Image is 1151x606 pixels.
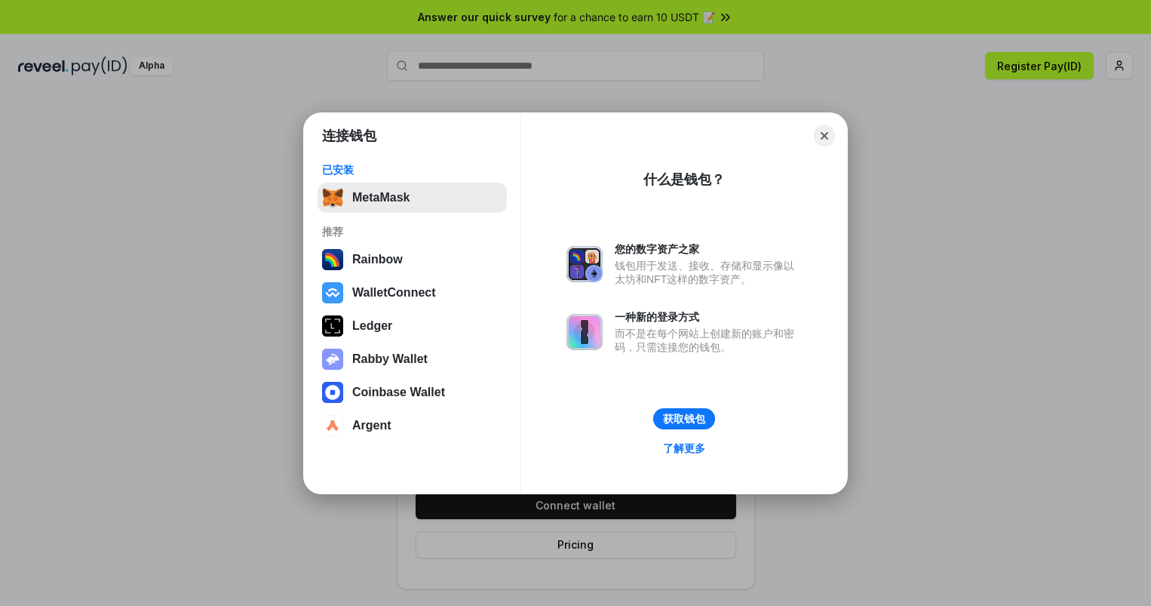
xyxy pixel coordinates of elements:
button: Argent [318,411,507,441]
img: svg+xml,%3Csvg%20fill%3D%22none%22%20height%3D%2233%22%20viewBox%3D%220%200%2035%2033%22%20width%... [322,187,343,208]
div: Rabby Wallet [352,352,428,366]
div: 一种新的登录方式 [615,310,802,324]
div: 推荐 [322,225,502,238]
div: 而不是在每个网站上创建新的账户和密码，只需连接您的钱包。 [615,327,802,354]
div: 钱包用于发送、接收、存储和显示像以太坊和NFT这样的数字资产。 [615,259,802,286]
div: 已安装 [322,163,502,177]
div: Coinbase Wallet [352,386,445,399]
img: svg+xml,%3Csvg%20xmlns%3D%22http%3A%2F%2Fwww.w3.org%2F2000%2Fsvg%22%20width%3D%2228%22%20height%3... [322,315,343,337]
img: svg+xml,%3Csvg%20xmlns%3D%22http%3A%2F%2Fwww.w3.org%2F2000%2Fsvg%22%20fill%3D%22none%22%20viewBox... [566,314,603,350]
a: 了解更多 [654,438,714,458]
button: Ledger [318,311,507,341]
div: Ledger [352,319,392,333]
button: WalletConnect [318,278,507,308]
img: svg+xml,%3Csvg%20width%3D%22120%22%20height%3D%22120%22%20viewBox%3D%220%200%20120%20120%22%20fil... [322,249,343,270]
button: Rabby Wallet [318,344,507,374]
div: Rainbow [352,253,403,266]
img: svg+xml,%3Csvg%20width%3D%2228%22%20height%3D%2228%22%20viewBox%3D%220%200%2028%2028%22%20fill%3D... [322,282,343,303]
button: Rainbow [318,245,507,275]
div: WalletConnect [352,286,436,300]
div: 什么是钱包？ [643,171,725,189]
div: 获取钱包 [663,412,705,426]
img: svg+xml,%3Csvg%20xmlns%3D%22http%3A%2F%2Fwww.w3.org%2F2000%2Fsvg%22%20fill%3D%22none%22%20viewBox... [322,349,343,370]
div: 了解更多 [663,441,705,455]
h1: 连接钱包 [322,127,376,145]
div: 您的数字资产之家 [615,242,802,256]
button: Coinbase Wallet [318,377,507,408]
div: Argent [352,419,391,432]
button: Close [814,125,835,146]
img: svg+xml,%3Csvg%20xmlns%3D%22http%3A%2F%2Fwww.w3.org%2F2000%2Fsvg%22%20fill%3D%22none%22%20viewBox... [566,246,603,282]
img: svg+xml,%3Csvg%20width%3D%2228%22%20height%3D%2228%22%20viewBox%3D%220%200%2028%2028%22%20fill%3D... [322,415,343,436]
div: MetaMask [352,191,410,205]
button: MetaMask [318,183,507,213]
button: 获取钱包 [653,408,715,429]
img: svg+xml,%3Csvg%20width%3D%2228%22%20height%3D%2228%22%20viewBox%3D%220%200%2028%2028%22%20fill%3D... [322,382,343,403]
